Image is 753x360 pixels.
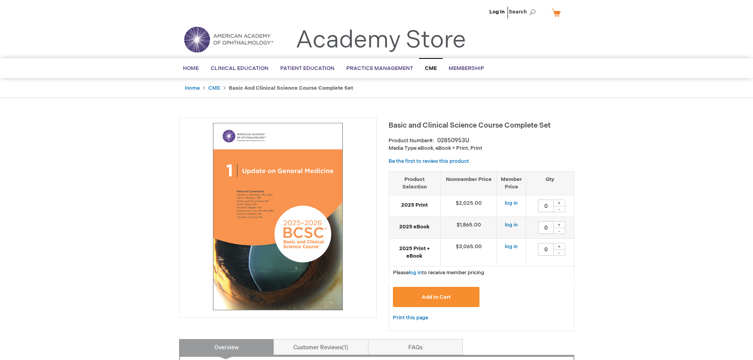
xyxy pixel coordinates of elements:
[393,287,480,307] button: Add to Cart
[425,65,437,72] span: CME
[437,137,469,145] div: 02850953U
[274,339,368,355] a: Customer Reviews1
[509,4,539,20] span: Search
[179,339,274,355] a: Overview
[296,26,466,55] a: Academy Store
[440,217,497,239] td: $1,865.00
[393,223,436,231] strong: 2025 eBook
[389,121,551,130] span: Basic and Clinical Science Course Complete Set
[389,171,441,195] th: Product Selection
[389,138,434,144] strong: Product Number
[389,145,574,152] p: eBook, eBook + Print, Print
[422,294,451,300] span: Add to Cart
[538,243,554,256] input: Qty
[505,222,518,228] a: log in
[346,65,413,72] span: Practice Management
[389,145,418,151] strong: Media Type:
[440,171,497,195] th: Nonmember Price
[393,313,428,323] a: Print this page
[538,221,554,234] input: Qty
[489,9,505,15] a: Log In
[229,85,353,91] strong: Basic and Clinical Science Course Complete Set
[553,200,565,206] div: +
[393,270,484,276] span: Please to receive member pricing
[208,85,220,91] a: CME
[183,65,199,72] span: Home
[553,243,565,250] div: +
[538,200,554,212] input: Qty
[440,239,497,266] td: $3,065.00
[440,195,497,217] td: $2,025.00
[342,344,348,351] span: 1
[505,243,518,250] a: log in
[505,200,518,206] a: log in
[497,171,526,195] th: Member Price
[389,158,469,164] a: Be the first to review this product
[449,65,484,72] span: Membership
[393,245,436,260] strong: 2025 Print + eBook
[526,171,574,195] th: Qty
[183,122,372,311] img: Basic and Clinical Science Course Complete Set
[211,65,268,72] span: Clinical Education
[185,85,200,91] a: Home
[393,202,436,209] strong: 2025 Print
[280,65,334,72] span: Patient Education
[553,221,565,228] div: +
[368,339,463,355] a: FAQs
[553,249,565,256] div: -
[553,228,565,234] div: -
[553,206,565,212] div: -
[409,270,422,276] a: log in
